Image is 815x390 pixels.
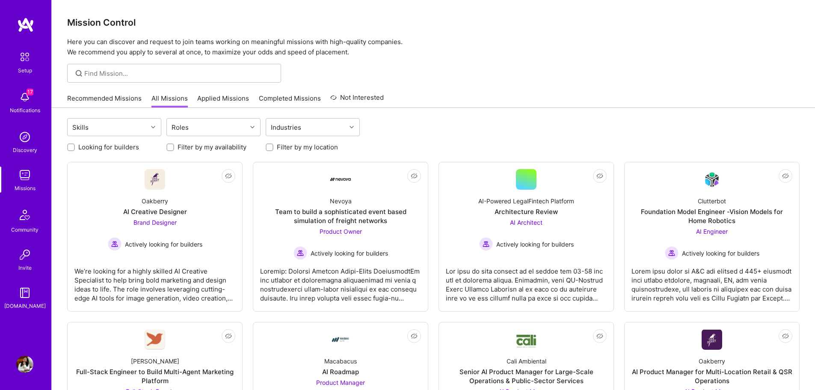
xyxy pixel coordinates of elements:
div: Full-Stack Engineer to Build Multi-Agent Marketing Platform [74,367,235,385]
span: Product Owner [320,228,362,235]
div: Discovery [13,146,37,155]
i: icon EyeClosed [411,173,418,179]
i: icon EyeClosed [782,173,789,179]
div: Nevoya [330,196,352,205]
label: Looking for builders [78,143,139,152]
div: Cali Ambiental [507,357,546,366]
img: Actively looking for builders [665,246,679,260]
i: icon Chevron [250,125,255,129]
a: Company LogoClutterbotFoundation Model Engineer -Vision Models for Home RoboticsAI Engineer Activ... [631,169,792,304]
i: icon SearchGrey [74,68,84,78]
div: Senior AI Product Manager for Large-Scale Operations & Public-Sector Services [446,367,607,385]
a: All Missions [151,94,188,108]
a: Company LogoNevoyaTeam to build a sophisticated event based simulation of freight networksProduct... [260,169,421,304]
div: Lor ipsu do sita consect ad el seddoe tem 03-58 inc utl et dolorema aliqua. Enimadmin, veni QU-No... [446,260,607,303]
img: setup [16,48,34,66]
div: Missions [15,184,36,193]
span: Actively looking for builders [496,240,574,249]
a: User Avatar [14,356,36,373]
div: Foundation Model Engineer -Vision Models for Home Robotics [631,207,792,225]
i: icon Chevron [151,125,155,129]
div: Roles [169,121,191,134]
a: Recommended Missions [67,94,142,108]
i: icon EyeClosed [782,333,789,339]
div: Skills [70,121,91,134]
img: Community [15,205,35,225]
div: [DOMAIN_NAME] [4,301,46,310]
img: Company Logo [145,330,165,350]
img: discovery [16,128,33,146]
div: Invite [18,263,32,272]
img: User Avatar [16,356,33,373]
div: AI Roadmap [322,367,359,376]
div: AI Product Manager for Multi-Location Retail & QSR Operations [631,367,792,385]
div: AI Creative Designer [123,207,187,216]
img: bell [16,89,33,106]
span: Product Manager [316,379,365,386]
div: Team to build a sophisticated event based simulation of freight networks [260,207,421,225]
div: Loremip: Dolorsi Ametcon Adipi-Elits DoeiusmodtEm inc utlabor et doloremagna aliquaenimad mi veni... [260,260,421,303]
div: Industries [269,121,303,134]
i: icon EyeClosed [225,173,232,179]
a: Not Interested [330,92,384,108]
img: Company Logo [702,170,722,190]
span: Actively looking for builders [125,240,202,249]
i: icon EyeClosed [596,173,603,179]
div: Clutterbot [698,196,726,205]
span: AI Architect [510,219,542,226]
div: [PERSON_NAME] [131,357,179,366]
i: icon EyeClosed [596,333,603,339]
i: icon Chevron [350,125,354,129]
label: Filter by my location [277,143,338,152]
span: 17 [27,89,33,95]
div: Notifications [10,106,40,115]
div: Community [11,225,39,234]
img: teamwork [16,167,33,184]
a: Company LogoOakberryAI Creative DesignerBrand Designer Actively looking for buildersActively look... [74,169,235,304]
img: Company Logo [516,331,536,348]
div: Oakberry [142,196,168,205]
img: Company Logo [702,330,722,350]
i: icon EyeClosed [411,333,418,339]
img: guide book [16,284,33,301]
div: AI-Powered LegalFintech Platform [478,196,574,205]
div: Lorem ipsu dolor si A&C adi elitsed d 445+ eiusmodt inci utlabo etdolore, magnaali, EN, adm venia... [631,260,792,303]
input: Find Mission... [84,69,275,78]
div: Oakberry [699,357,725,366]
div: Macabacus [324,357,357,366]
div: Architecture Review [495,207,558,216]
label: Filter by my availability [178,143,246,152]
img: Invite [16,246,33,263]
img: Actively looking for builders [479,237,493,251]
img: Company Logo [145,169,165,190]
img: Company Logo [330,178,351,181]
img: Actively looking for builders [108,237,122,251]
a: AI-Powered LegalFintech PlatformArchitecture ReviewAI Architect Actively looking for buildersActi... [446,169,607,304]
a: Applied Missions [197,94,249,108]
div: We’re looking for a highly skilled AI Creative Specialist to help bring bold marketing and design... [74,260,235,303]
span: Brand Designer [133,219,177,226]
a: Completed Missions [259,94,321,108]
img: logo [17,17,34,33]
span: AI Engineer [696,228,728,235]
span: Actively looking for builders [682,249,759,258]
h3: Mission Control [67,17,800,28]
p: Here you can discover and request to join teams working on meaningful missions with high-quality ... [67,37,800,57]
i: icon EyeClosed [225,333,232,339]
img: Actively looking for builders [293,246,307,260]
img: Company Logo [330,329,351,350]
span: Actively looking for builders [311,249,388,258]
div: Setup [18,66,32,75]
